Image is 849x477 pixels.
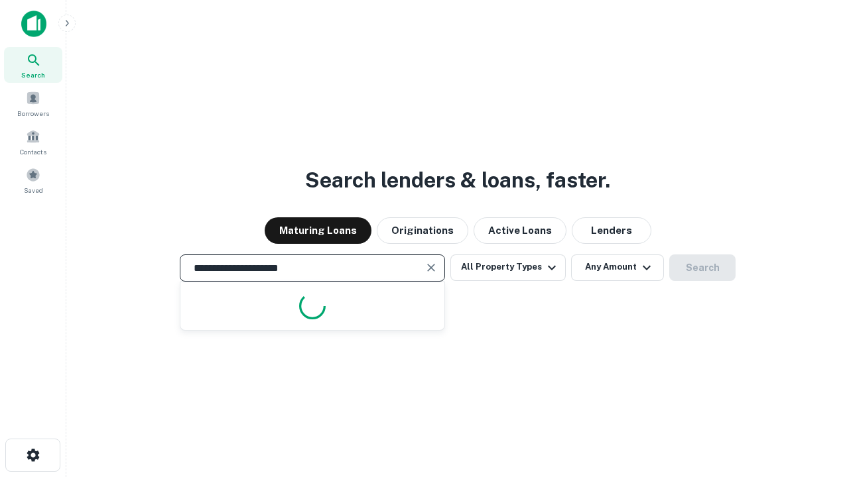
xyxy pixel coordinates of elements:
[21,11,46,37] img: capitalize-icon.png
[377,217,468,244] button: Originations
[4,85,62,121] a: Borrowers
[474,217,566,244] button: Active Loans
[17,108,49,119] span: Borrowers
[21,70,45,80] span: Search
[571,254,664,281] button: Any Amount
[24,185,43,195] span: Saved
[450,254,566,281] button: All Property Types
[783,371,849,435] iframe: Chat Widget
[572,217,651,244] button: Lenders
[422,258,440,277] button: Clear
[305,164,610,196] h3: Search lenders & loans, faster.
[265,217,371,244] button: Maturing Loans
[4,162,62,198] a: Saved
[4,47,62,83] a: Search
[4,124,62,160] a: Contacts
[20,146,46,157] span: Contacts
